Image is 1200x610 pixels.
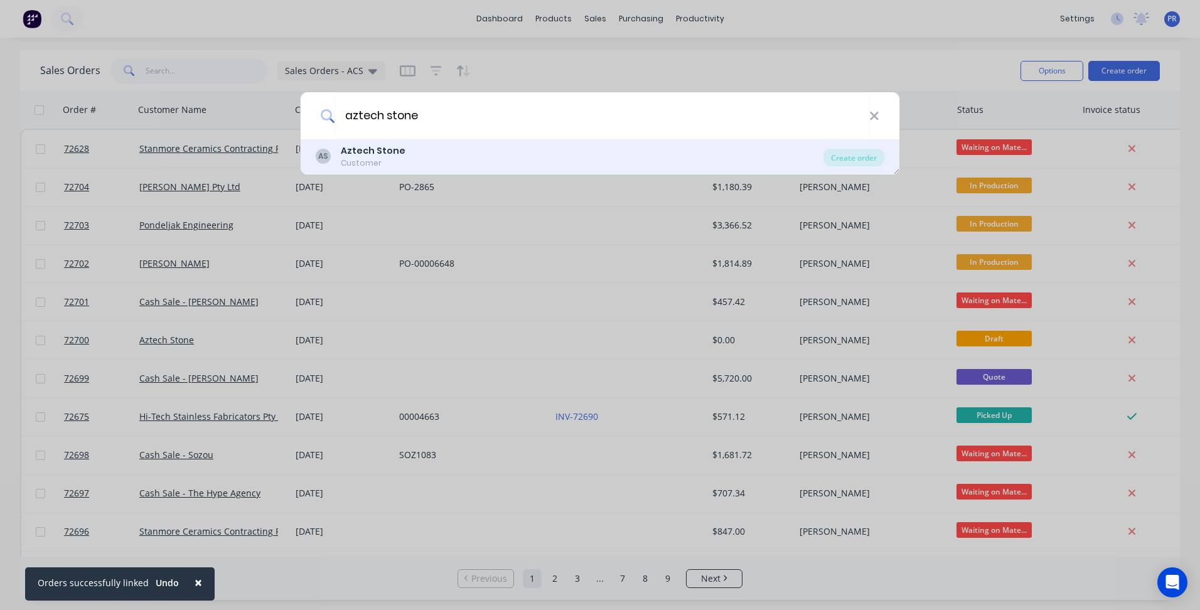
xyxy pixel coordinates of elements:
input: Enter a customer name to create a new order... [335,92,869,139]
div: Open Intercom Messenger [1157,567,1187,597]
div: Create order [823,149,884,166]
div: Customer [341,158,405,169]
div: Orders successfully linked [38,576,149,589]
b: Aztech Stone [341,144,405,157]
button: Close [182,567,215,597]
span: × [195,574,202,591]
button: Undo [149,574,186,592]
div: AS [316,149,331,164]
